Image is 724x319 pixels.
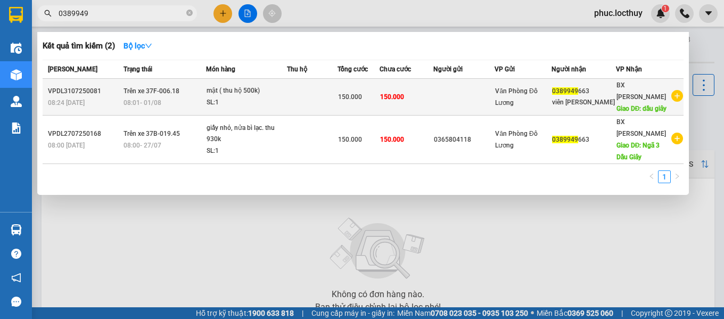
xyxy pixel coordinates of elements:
input: Tìm tên, số ĐT hoặc mã đơn [59,7,184,19]
strong: Bộ lọc [124,42,152,50]
div: viên [PERSON_NAME] [552,97,615,108]
div: mật ( thu hộ 500k) [207,85,286,97]
span: close-circle [186,9,193,19]
span: Người nhận [552,66,586,73]
span: 150.000 [338,93,362,101]
span: Văn Phòng Đô Lương [495,130,537,149]
span: Người gửi [433,66,463,73]
span: notification [11,273,21,283]
div: VPDL3107250081 [48,86,120,97]
div: 663 [552,86,615,97]
span: 150.000 [380,136,404,143]
span: Văn Phòng Đô Lương [495,87,537,107]
span: Chưa cước [380,66,411,73]
span: VP Gửi [495,66,515,73]
span: 08:01 - 01/08 [124,99,161,107]
img: solution-icon [11,122,22,134]
li: Previous Page [645,170,658,183]
span: 08:00 - 27/07 [124,142,161,149]
span: Trên xe 37B-019.45 [124,130,180,137]
span: Tổng cước [338,66,368,73]
span: Món hàng [206,66,235,73]
span: 150.000 [380,93,404,101]
span: left [648,173,655,179]
li: Next Page [671,170,684,183]
span: VP Nhận [616,66,642,73]
img: logo-vxr [9,7,23,23]
li: 1 [658,170,671,183]
span: message [11,297,21,307]
span: Thu hộ [287,66,307,73]
h3: Kết quả tìm kiếm ( 2 ) [43,40,115,52]
span: plus-circle [671,133,683,144]
div: SL: 1 [207,97,286,109]
div: 663 [552,134,615,145]
a: 1 [659,171,670,183]
span: 08:00 [DATE] [48,142,85,149]
span: 150.000 [338,136,362,143]
span: BX [PERSON_NAME] [616,81,666,101]
img: warehouse-icon [11,69,22,80]
div: VPDL2707250168 [48,128,120,140]
span: 0389949 [552,87,578,95]
span: 08:24 [DATE] [48,99,85,107]
span: search [44,10,52,17]
span: right [674,173,680,179]
span: close-circle [186,10,193,16]
button: left [645,170,658,183]
span: plus-circle [671,90,683,102]
span: Giao DĐ: dầu giây [616,105,667,112]
img: warehouse-icon [11,96,22,107]
span: 0389949 [552,136,578,143]
button: right [671,170,684,183]
span: down [145,42,152,50]
img: warehouse-icon [11,224,22,235]
div: 0365804118 [434,134,494,145]
span: Trạng thái [124,66,152,73]
span: BX [PERSON_NAME] [616,118,666,137]
div: giấy nhỏ, nửa bì lạc. thu 930k [207,122,286,145]
div: SL: 1 [207,145,286,157]
span: [PERSON_NAME] [48,66,97,73]
button: Bộ lọcdown [115,37,161,54]
span: question-circle [11,249,21,259]
img: warehouse-icon [11,43,22,54]
span: Giao DĐ: Ngã 3 Dầu Giây [616,142,660,161]
span: Trên xe 37F-006.18 [124,87,179,95]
